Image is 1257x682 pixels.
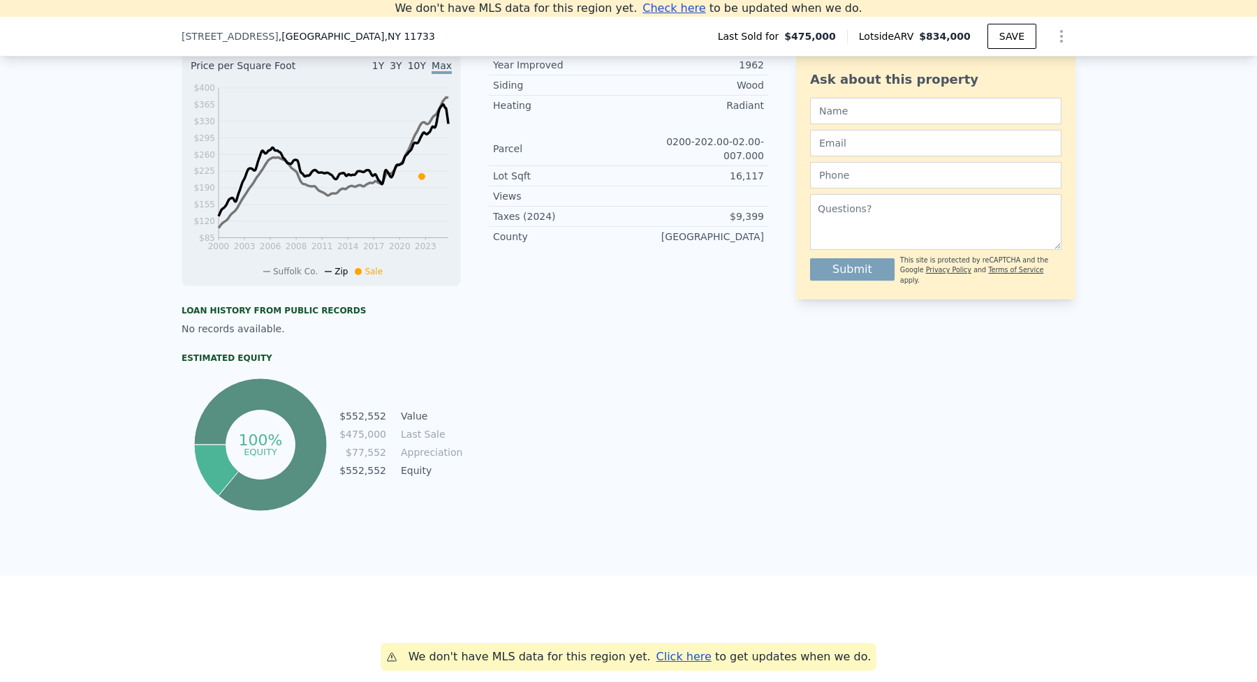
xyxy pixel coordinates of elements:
tspan: $365 [193,100,215,110]
div: Siding [493,78,628,92]
tspan: $260 [193,150,215,160]
tspan: 2003 [234,242,256,251]
span: Check here [642,1,705,15]
tspan: equity [244,446,277,457]
td: $475,000 [339,427,387,442]
tspan: 2006 [260,242,281,251]
tspan: $85 [199,233,215,243]
td: $552,552 [339,408,387,424]
div: Price per Square Foot [191,59,321,81]
input: Email [810,130,1061,156]
div: [GEOGRAPHIC_DATA] [628,230,764,244]
tspan: $295 [193,133,215,143]
span: Sale [365,267,383,276]
tspan: $155 [193,200,215,209]
tspan: 2014 [337,242,359,251]
span: Lotside ARV [859,29,919,43]
div: Ask about this property [810,70,1061,89]
span: [STREET_ADDRESS] [182,29,279,43]
div: Heating [493,98,628,112]
td: Equity [398,463,461,478]
button: Show Options [1047,22,1075,50]
tspan: $400 [193,83,215,93]
tspan: 2020 [389,242,411,251]
button: SAVE [987,24,1036,49]
span: , NY 11733 [384,31,434,42]
span: 1Y [372,60,384,71]
span: Last Sold for [718,29,785,43]
span: $475,000 [784,29,836,43]
div: 0200-202.00-02.00-007.000 [628,135,764,163]
span: Zip [335,267,348,276]
div: This site is protected by reCAPTCHA and the Google and apply. [900,255,1061,286]
div: 16,117 [628,169,764,183]
span: Click here [656,650,712,663]
tspan: 100% [238,431,282,449]
div: to get updates when we do. [656,648,872,665]
a: Terms of Service [988,266,1043,274]
span: , [GEOGRAPHIC_DATA] [279,29,435,43]
span: 10Y [408,60,426,71]
div: $9,399 [628,209,764,223]
td: $552,552 [339,463,387,478]
span: Max [432,60,452,74]
tspan: $330 [193,117,215,126]
div: Year Improved [493,58,628,72]
div: Views [493,189,628,203]
div: No records available. [182,322,461,336]
td: Appreciation [398,445,461,460]
span: Suffolk Co. [273,267,318,276]
tspan: $225 [193,166,215,176]
span: 3Y [390,60,402,71]
div: We don't have MLS data for this region yet. [409,648,651,665]
div: Wood [628,78,764,92]
div: Parcel [493,142,628,156]
div: Taxes (2024) [493,209,628,223]
tspan: 2023 [415,242,436,251]
tspan: 2008 [286,242,307,251]
tspan: 2000 [208,242,230,251]
div: Loan history from public records [182,305,461,316]
span: $834,000 [919,31,971,42]
div: 1962 [628,58,764,72]
button: Submit [810,258,895,281]
div: County [493,230,628,244]
td: Last Sale [398,427,461,442]
tspan: $190 [193,183,215,193]
div: Estimated Equity [182,353,461,364]
tspan: $120 [193,216,215,226]
tspan: 2011 [311,242,333,251]
td: $77,552 [339,445,387,460]
div: Radiant [628,98,764,112]
tspan: 2017 [363,242,385,251]
input: Name [810,98,1061,124]
input: Phone [810,162,1061,188]
td: Value [398,408,461,424]
div: Lot Sqft [493,169,628,183]
a: Privacy Policy [926,266,971,274]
